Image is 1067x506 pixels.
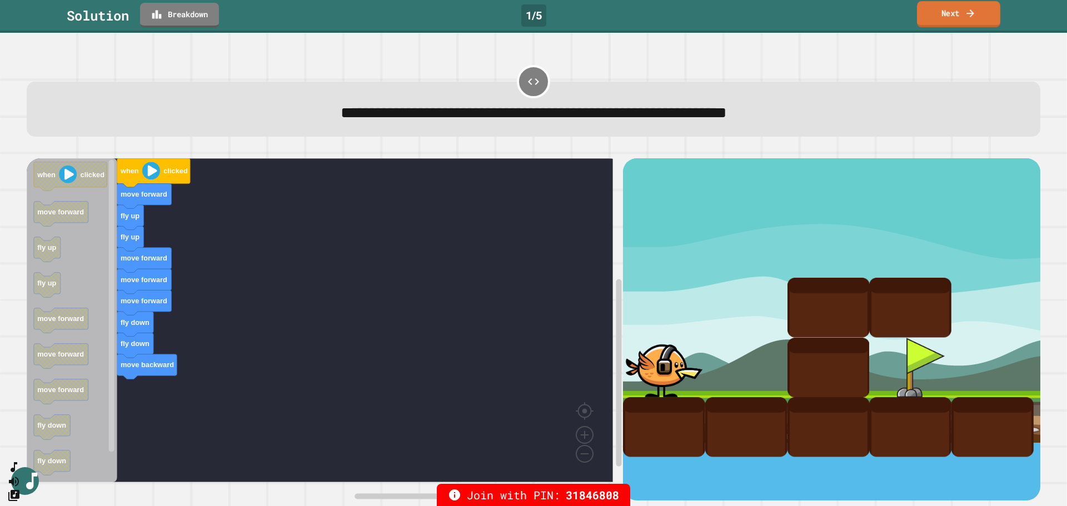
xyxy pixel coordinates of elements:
[121,191,167,199] text: move forward
[81,171,104,179] text: clicked
[121,339,149,348] text: fly down
[37,422,66,430] text: fly down
[27,158,623,500] div: Blockly Workspace
[37,171,56,179] text: when
[521,4,546,27] div: 1 / 5
[917,1,1000,27] a: Next
[37,279,56,288] text: fly up
[120,167,139,176] text: when
[37,386,84,394] text: move forward
[121,361,174,369] text: move backward
[437,484,630,506] div: Join with PIN:
[67,6,129,26] div: Solution
[7,488,21,502] button: Change Music
[121,254,167,263] text: move forward
[121,297,167,305] text: move forward
[37,315,84,323] text: move forward
[121,233,139,241] text: fly up
[121,318,149,327] text: fly down
[163,167,187,176] text: clicked
[37,457,66,465] text: fly down
[121,275,167,284] text: move forward
[566,487,619,503] span: 31846808
[7,460,21,474] button: SpeedDial basic example
[140,3,219,28] a: Breakdown
[7,474,21,488] button: Mute music
[37,350,84,359] text: move forward
[37,208,84,217] text: move forward
[121,212,139,220] text: fly up
[37,244,56,252] text: fly up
